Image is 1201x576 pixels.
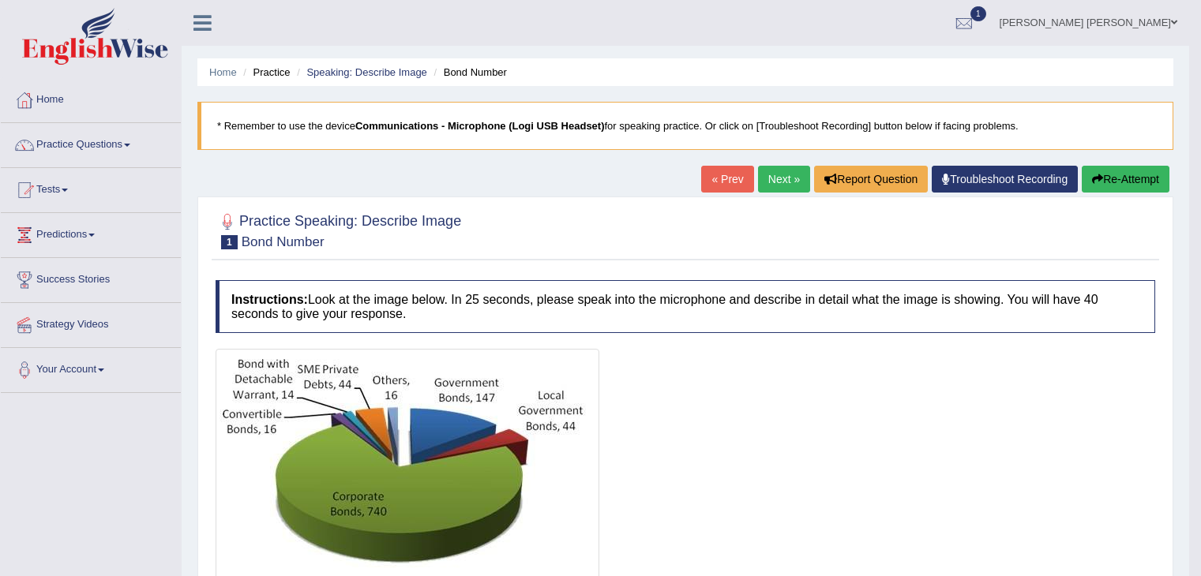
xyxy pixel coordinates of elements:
a: Home [209,66,237,78]
a: Strategy Videos [1,303,181,342]
h4: Look at the image below. In 25 seconds, please speak into the microphone and describe in detail w... [216,280,1155,333]
a: Your Account [1,348,181,387]
a: Tests [1,168,181,208]
b: Instructions: [231,293,308,306]
a: Success Stories [1,258,181,297]
a: Predictions [1,213,181,252]
span: 1 [221,235,238,249]
span: 1 [970,6,986,21]
a: Next » [758,166,810,193]
a: Practice Questions [1,123,181,163]
li: Bond Number [430,65,506,80]
li: Practice [239,65,290,80]
a: Home [1,78,181,118]
a: Speaking: Describe Image [306,66,426,78]
blockquote: * Remember to use the device for speaking practice. Or click on [Troubleshoot Recording] button b... [197,102,1173,150]
small: Bond Number [242,234,325,249]
button: Re-Attempt [1082,166,1169,193]
b: Communications - Microphone (Logi USB Headset) [355,120,605,132]
a: « Prev [701,166,753,193]
h2: Practice Speaking: Describe Image [216,210,461,249]
button: Report Question [814,166,928,193]
a: Troubleshoot Recording [932,166,1078,193]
